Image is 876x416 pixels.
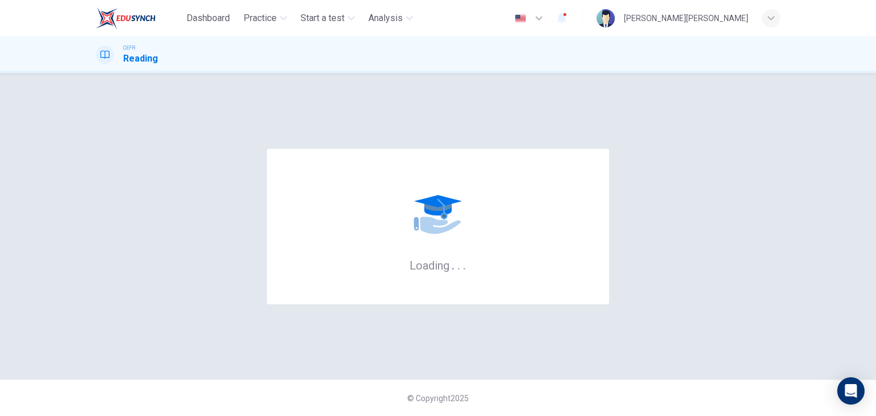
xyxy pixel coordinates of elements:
[407,394,469,403] span: © Copyright 2025
[239,8,291,28] button: Practice
[96,7,182,30] a: EduSynch logo
[513,14,528,23] img: en
[409,258,467,272] h6: Loading
[244,11,277,25] span: Practice
[624,11,748,25] div: [PERSON_NAME][PERSON_NAME]
[457,255,461,274] h6: .
[597,9,615,27] img: Profile picture
[301,11,344,25] span: Start a test
[296,8,359,28] button: Start a test
[182,8,234,28] button: Dashboard
[123,44,135,52] span: CEFR
[463,255,467,274] h6: .
[451,255,455,274] h6: .
[186,11,230,25] span: Dashboard
[368,11,403,25] span: Analysis
[364,8,417,28] button: Analysis
[96,7,156,30] img: EduSynch logo
[837,377,865,405] div: Open Intercom Messenger
[123,52,158,66] h1: Reading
